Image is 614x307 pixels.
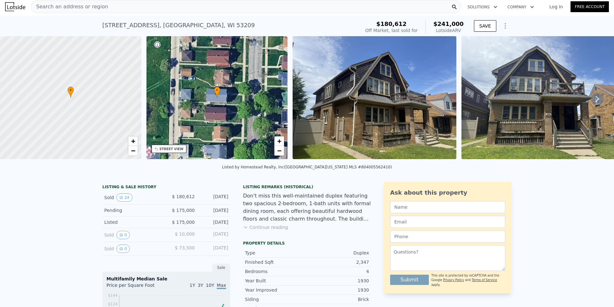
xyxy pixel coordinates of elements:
[172,208,195,213] span: $ 175,000
[243,241,371,246] div: Property details
[175,245,195,250] span: $ 73,500
[390,216,505,228] input: Email
[243,192,371,223] div: Don't miss this well-maintained duplex featuring two spacious 2-bedroom, 1-bath units with formal...
[214,87,220,93] span: •
[390,230,505,243] input: Phone
[274,136,284,146] a: Zoom in
[307,278,369,284] div: 1930
[160,147,184,151] div: STREET VIEW
[293,36,456,159] img: Sale: 167102523 Parcel: 101454285
[217,283,226,289] span: Max
[102,21,255,30] div: [STREET_ADDRESS] , [GEOGRAPHIC_DATA] , WI 53209
[502,1,539,13] button: Company
[108,302,118,306] tspan: $124
[245,278,307,284] div: Year Built
[390,275,429,285] button: Submit
[172,220,195,225] span: $ 175,000
[222,165,392,169] div: Listed by Homestead Realty, Inc ([GEOGRAPHIC_DATA][US_STATE] MLS #804005562410)
[108,293,118,298] tspan: $144
[277,147,281,155] span: −
[462,1,502,13] button: Solutions
[106,282,166,292] div: Price per Square Foot
[307,250,369,256] div: Duplex
[200,245,228,253] div: [DATE]
[245,259,307,265] div: Finished Sqft
[106,276,226,282] div: Multifamily Median Sale
[307,268,369,275] div: 4
[116,193,132,202] button: View historical data
[104,219,161,225] div: Listed
[499,20,512,32] button: Show Options
[212,263,230,272] div: Sale
[443,278,464,282] a: Privacy Policy
[433,27,464,34] div: Lotside ARV
[172,194,195,199] span: $ 180,612
[104,193,161,202] div: Sold
[116,245,130,253] button: View historical data
[190,283,195,288] span: 1Y
[102,184,230,191] div: LISTING & SALE HISTORY
[200,207,228,214] div: [DATE]
[128,136,138,146] a: Zoom in
[104,207,161,214] div: Pending
[67,86,74,98] div: •
[277,137,281,145] span: +
[365,27,418,34] div: Off Market, last sold for
[571,1,609,12] a: Free Account
[245,296,307,303] div: Siding
[243,184,371,190] div: Listing Remarks (Historical)
[116,231,130,239] button: View historical data
[472,278,497,282] a: Terms of Service
[67,87,74,93] span: •
[307,259,369,265] div: 2,347
[131,137,135,145] span: +
[245,287,307,293] div: Year Improved
[433,20,464,27] span: $241,000
[390,188,505,197] div: Ask about this property
[245,250,307,256] div: Type
[104,231,161,239] div: Sold
[214,86,220,98] div: •
[200,231,228,239] div: [DATE]
[206,283,214,288] span: 10Y
[200,193,228,202] div: [DATE]
[200,219,228,225] div: [DATE]
[243,224,288,230] button: Continue reading
[5,2,25,11] img: Lotside
[31,3,108,11] span: Search an address or region
[474,20,496,32] button: SAVE
[542,4,571,10] a: Log In
[390,201,505,213] input: Name
[131,147,135,155] span: −
[307,287,369,293] div: 1930
[274,146,284,156] a: Zoom out
[376,20,407,27] span: $180,612
[175,231,195,237] span: $ 10,000
[104,245,161,253] div: Sold
[245,268,307,275] div: Bedrooms
[128,146,138,156] a: Zoom out
[198,283,203,288] span: 3Y
[431,273,505,287] div: This site is protected by reCAPTCHA and the Google and apply.
[307,296,369,303] div: Brick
